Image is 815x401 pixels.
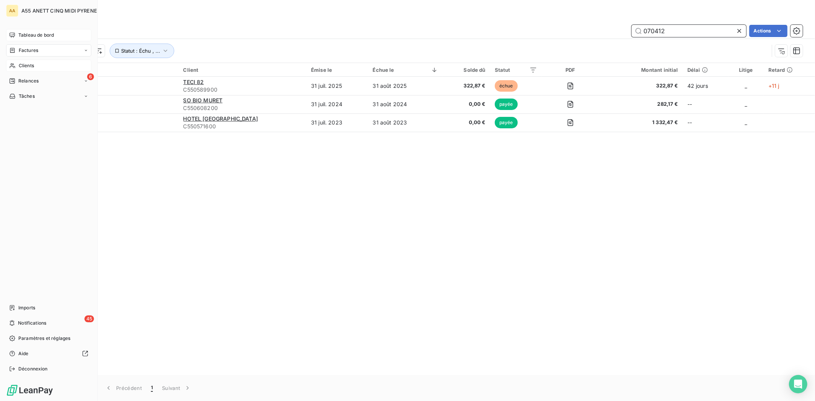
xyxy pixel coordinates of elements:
span: Déconnexion [18,365,48,372]
td: 31 août 2023 [368,113,443,132]
td: -- [683,95,728,113]
span: _ [745,119,747,126]
span: TECI 82 [183,79,204,85]
span: +11 j [768,82,779,89]
div: Émise le [311,67,364,73]
span: Statut : Échu , ... [121,48,160,54]
span: 0,00 € [447,119,486,126]
div: Échue le [373,67,438,73]
span: Factures [19,47,38,54]
span: Clients [19,62,34,69]
td: 31 juil. 2023 [306,113,368,132]
div: Délai [687,67,724,73]
div: PDF [546,67,594,73]
span: A55 ANETT CINQ MIDI PYRENEES [21,8,103,14]
a: Aide [6,348,91,360]
span: _ [745,101,747,107]
span: 1 332,47 € [603,119,678,126]
td: 42 jours [683,77,728,95]
div: Retard [768,67,810,73]
span: C550571600 [183,123,302,130]
td: 31 juil. 2025 [306,77,368,95]
div: Solde dû [447,67,486,73]
span: Aide [18,350,29,357]
span: Tâches [19,93,35,100]
span: HOTEL [GEOGRAPHIC_DATA] [183,115,258,122]
span: payée [495,117,518,128]
div: Statut [495,67,538,73]
td: -- [683,113,728,132]
span: échue [495,80,518,92]
span: 0,00 € [447,100,486,108]
button: 1 [146,380,157,396]
button: Précédent [100,380,146,396]
span: 1 [151,384,153,392]
div: Open Intercom Messenger [789,375,807,393]
span: Imports [18,304,35,311]
span: Relances [18,78,39,84]
span: Notifications [18,320,46,327]
input: Rechercher [632,25,746,37]
button: Statut : Échu , ... [110,44,174,58]
td: 31 août 2025 [368,77,443,95]
td: 31 août 2024 [368,95,443,113]
div: Montant initial [603,67,678,73]
span: payée [495,99,518,110]
span: 322,87 € [603,82,678,90]
span: 322,87 € [447,82,486,90]
span: _ [745,82,747,89]
span: Paramètres et réglages [18,335,70,342]
span: 6 [87,73,94,80]
span: C550608200 [183,104,302,112]
span: C550589900 [183,86,302,94]
div: AA [6,5,18,17]
td: 31 juil. 2024 [306,95,368,113]
button: Suivant [157,380,196,396]
div: Litige [733,67,759,73]
button: Actions [749,25,787,37]
span: 45 [84,315,94,322]
span: SO BIO MURET [183,97,223,103]
span: 282,17 € [603,100,678,108]
span: Tableau de bord [18,32,54,39]
div: Client [183,67,302,73]
img: Logo LeanPay [6,384,53,396]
